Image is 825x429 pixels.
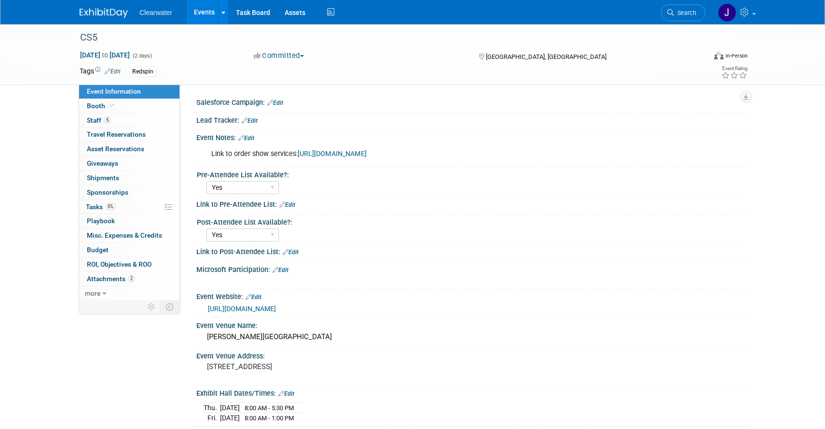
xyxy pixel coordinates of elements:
div: Event Format [648,50,748,65]
div: In-Person [725,52,748,59]
div: CS5 [77,29,691,46]
pre: [STREET_ADDRESS] [207,362,414,371]
img: ExhibitDay [80,8,128,18]
span: Travel Reservations [87,130,146,138]
a: Attachments2 [79,272,179,286]
span: Booth [87,102,116,110]
span: to [100,51,110,59]
a: Edit [283,249,299,256]
div: Salesforce Campaign: [196,95,745,108]
span: more [85,289,100,297]
a: Edit [267,100,283,106]
a: Edit [238,135,254,142]
div: Event Notes: [196,130,745,143]
a: Edit [279,201,295,208]
span: (2 days) [132,53,152,59]
a: more [79,286,179,300]
span: 2 [128,275,135,282]
div: Exhibit Hall Dates/Times: [196,386,745,399]
span: Clearwater [139,9,172,16]
span: Misc. Expenses & Credits [87,231,162,239]
a: Edit [246,294,261,300]
td: Personalize Event Tab Strip [143,300,160,313]
button: Committed [250,51,308,61]
div: Pre-Attendee List Available?: [197,168,741,180]
td: Thu. [204,402,220,413]
a: Tasks0% [79,200,179,214]
a: Giveaways [79,157,179,171]
a: Edit [105,68,121,75]
a: Edit [242,117,258,124]
a: Edit [273,267,289,273]
span: 5 [104,116,111,124]
div: Event Rating [721,66,747,71]
a: Travel Reservations [79,128,179,142]
span: Budget [87,246,109,254]
img: Jakera Willis [718,3,736,22]
a: Sponsorships [79,186,179,200]
span: 8:00 AM - 5:30 PM [245,404,294,412]
span: [GEOGRAPHIC_DATA], [GEOGRAPHIC_DATA] [486,53,606,60]
a: Misc. Expenses & Credits [79,229,179,243]
span: 8:00 AM - 1:00 PM [245,415,294,422]
span: Sponsorships [87,188,128,196]
span: Playbook [87,217,115,225]
td: Fri. [204,413,220,423]
a: Event Information [79,85,179,99]
a: [URL][DOMAIN_NAME] [298,150,367,158]
div: [PERSON_NAME][GEOGRAPHIC_DATA] [204,329,738,344]
span: Shipments [87,174,119,182]
span: Tasks [86,203,116,211]
a: Edit [278,390,294,397]
a: Booth [79,99,179,113]
div: Link to Pre-Attendee List: [196,197,745,210]
div: Event Website: [196,289,745,302]
div: Post-Attendee List Available?: [197,215,741,227]
img: Format-Inperson.png [714,52,724,59]
a: Budget [79,243,179,257]
span: Staff [87,116,111,124]
td: Toggle Event Tabs [160,300,180,313]
a: Staff5 [79,114,179,128]
div: Redspin [129,67,156,77]
a: Shipments [79,171,179,185]
a: Playbook [79,214,179,228]
a: ROI, Objectives & ROO [79,257,179,272]
span: Giveaways [87,159,118,167]
span: Attachments [87,275,135,283]
span: Search [674,9,696,16]
a: [URL][DOMAIN_NAME] [208,305,276,313]
span: ROI, Objectives & ROO [87,260,151,268]
div: Microsoft Participation: [196,262,745,275]
a: Asset Reservations [79,142,179,156]
span: Asset Reservations [87,145,144,153]
div: Event Venue Address: [196,349,745,361]
i: Booth reservation complete [110,103,114,108]
div: Event Venue Name: [196,318,745,330]
span: 0% [105,203,116,210]
td: Tags [80,66,121,77]
span: Event Information [87,87,141,95]
div: Link to order show services: [205,144,639,164]
span: [DATE] [DATE] [80,51,130,59]
td: [DATE] [220,413,240,423]
td: [DATE] [220,402,240,413]
a: Search [661,4,705,21]
div: Lead Tracker: [196,113,745,126]
div: Link to Post-Attendee List: [196,244,745,257]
